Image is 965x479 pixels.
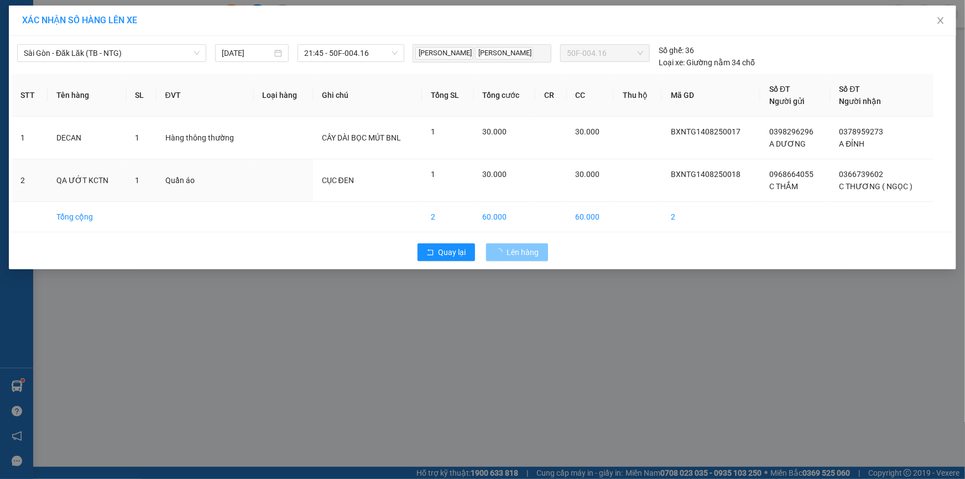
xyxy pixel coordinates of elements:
[322,133,401,142] span: CÂY DÀI BỌC MÚT BNL
[12,74,48,117] th: STT
[84,43,141,49] span: VP Nhận: Hai Bà Trưng
[422,202,474,232] td: 2
[576,170,600,179] span: 30.000
[614,74,662,117] th: Thu hộ
[431,127,435,136] span: 1
[535,74,566,117] th: CR
[769,182,798,191] span: C THẮM
[439,246,466,258] span: Quay lại
[839,170,884,179] span: 0366739602
[769,127,813,136] span: 0398296296
[135,176,140,185] span: 1
[839,97,881,106] span: Người nhận
[662,74,760,117] th: Mã GD
[475,47,533,60] span: [PERSON_NAME]
[769,97,805,106] span: Người gửi
[839,182,913,191] span: C THƯƠNG ( NGỌC )
[671,127,740,136] span: BXNTG1408250017
[507,246,539,258] span: Lên hàng
[567,45,643,61] span: 50F-004.16
[127,74,157,117] th: SL
[671,170,740,179] span: BXNTG1408250018
[839,85,860,93] span: Số ĐT
[474,202,536,232] td: 60.000
[313,74,422,117] th: Ghi chú
[12,159,48,202] td: 2
[431,170,435,179] span: 1
[74,27,122,35] strong: 1900 633 614
[24,45,200,61] span: Sài Gòn - Đăk Lăk (TB - NTG)
[422,74,474,117] th: Tổng SL
[925,6,956,37] button: Close
[41,6,155,17] span: CTY TNHH DLVT TIẾN OANH
[24,77,142,86] span: ----------------------------------------------
[4,40,75,51] span: VP Gửi: Kho 47 - Bến Xe Ngã Tư Ga
[495,248,507,256] span: loading
[157,117,254,159] td: Hàng thông thường
[769,139,806,148] span: A DƯƠNG
[43,18,153,25] strong: NHẬN HÀNG NHANH - GIAO TỐC HÀNH
[12,117,48,159] td: 1
[659,56,755,69] div: Giường nằm 34 chỗ
[426,248,434,257] span: rollback
[567,74,614,117] th: CC
[4,67,41,73] span: ĐT:0903515330
[474,74,536,117] th: Tổng cước
[839,127,884,136] span: 0378959273
[415,47,473,60] span: [PERSON_NAME]
[418,243,475,261] button: rollbackQuay lại
[22,15,137,25] span: XÁC NHẬN SỐ HÀNG LÊN XE
[157,74,254,117] th: ĐVT
[322,176,354,185] span: CỤC ĐEN
[659,44,684,56] span: Số ghế:
[48,159,126,202] td: QA ƯỚT KCTN
[662,202,760,232] td: 2
[222,47,272,59] input: 14/08/2025
[84,67,122,73] span: ĐT: 0935371718
[84,56,159,62] span: ĐC: [STREET_ADDRESS] BMT
[4,7,32,35] img: logo
[48,117,126,159] td: DECAN
[567,202,614,232] td: 60.000
[48,202,126,232] td: Tổng cộng
[48,74,126,117] th: Tên hàng
[769,170,813,179] span: 0968664055
[4,54,72,65] span: ĐC: 720 Quốc Lộ 1A, [GEOGRAPHIC_DATA], Q12
[936,16,945,25] span: close
[659,56,685,69] span: Loại xe:
[486,243,548,261] button: Lên hàng
[839,139,865,148] span: A ĐỈNH
[769,85,790,93] span: Số ĐT
[576,127,600,136] span: 30.000
[483,170,507,179] span: 30.000
[135,133,140,142] span: 1
[304,45,398,61] span: 21:45 - 50F-004.16
[659,44,694,56] div: 36
[483,127,507,136] span: 30.000
[157,159,254,202] td: Quần áo
[254,74,313,117] th: Loại hàng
